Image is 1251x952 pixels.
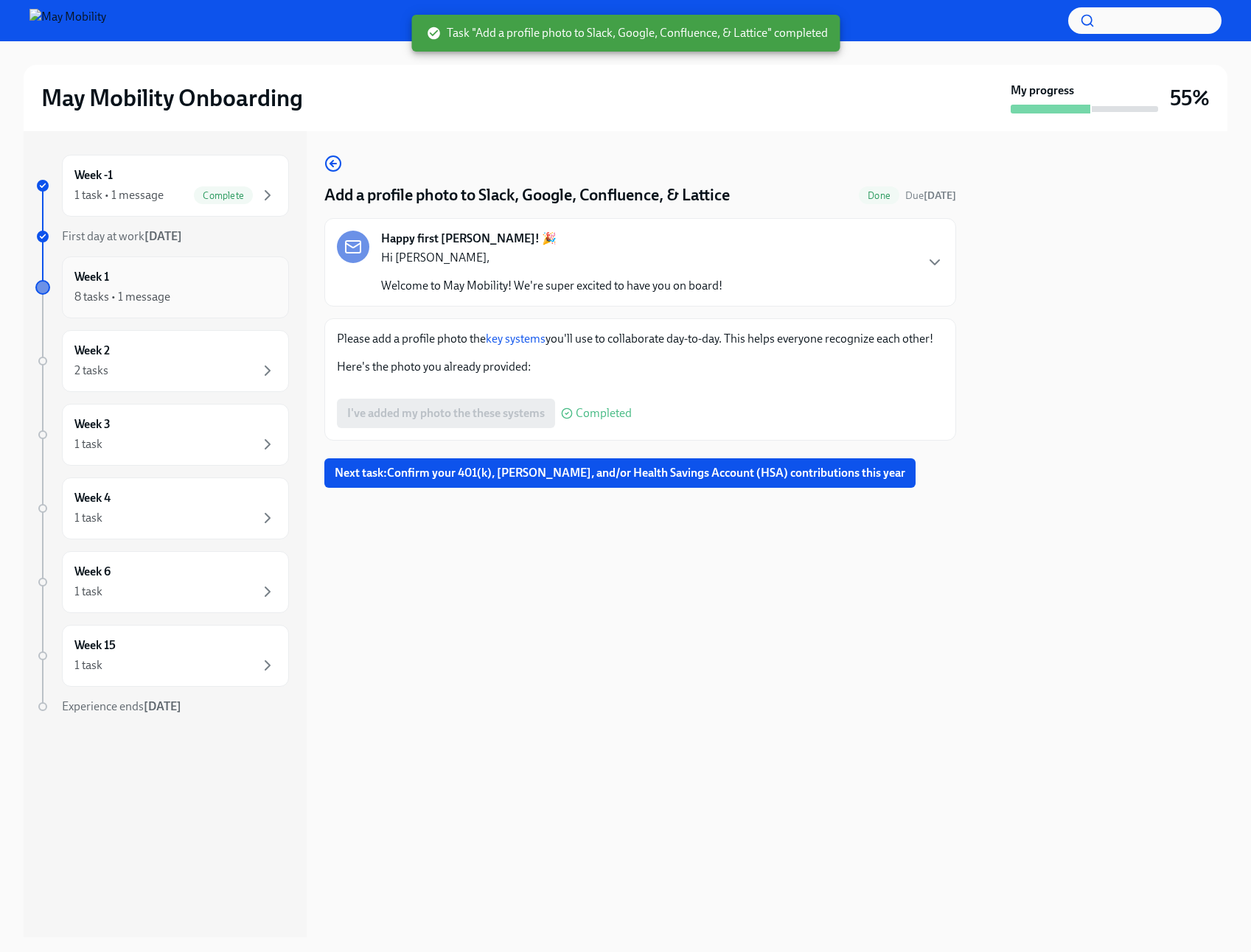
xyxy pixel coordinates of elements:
a: Week 22 tasks [35,330,289,392]
strong: [DATE] [144,229,182,243]
strong: [DATE] [144,699,181,713]
h6: Week 3 [74,416,111,433]
a: Week -11 task • 1 messageComplete [35,155,289,217]
span: Done [859,190,899,201]
span: Complete [194,190,253,201]
h3: 55% [1170,85,1210,111]
h4: Add a profile photo to Slack, Google, Confluence, & Lattice [324,184,730,206]
h6: Week 4 [74,490,111,506]
span: Task "Add a profile photo to Slack, Google, Confluence, & Lattice" completed [426,25,828,41]
h6: Week 2 [74,343,110,359]
h6: Week 15 [74,637,116,654]
span: Next task : Confirm your 401(k), [PERSON_NAME], and/or Health Savings Account (HSA) contributions... [335,466,905,480]
p: Hi [PERSON_NAME], [381,250,722,266]
strong: My progress [1011,83,1074,99]
a: First day at work[DATE] [35,228,289,245]
div: 1 task [74,436,102,452]
a: Week 31 task [35,404,289,466]
h6: Week 6 [74,564,111,580]
div: 1 task [74,584,102,600]
strong: [DATE] [924,189,956,202]
h6: Week -1 [74,167,113,183]
p: Here's the photo you already provided: [337,359,944,375]
span: August 15th, 2025 09:00 [905,189,956,203]
a: Week 151 task [35,625,289,687]
h6: Week 1 [74,269,109,285]
a: Week 18 tasks • 1 message [35,256,289,318]
div: 1 task [74,657,102,673]
div: 8 tasks • 1 message [74,289,170,305]
button: Next task:Confirm your 401(k), [PERSON_NAME], and/or Health Savings Account (HSA) contributions t... [324,458,916,488]
a: Week 61 task [35,551,289,613]
span: Due [905,189,956,202]
div: 1 task [74,510,102,526]
div: 2 tasks [74,363,108,379]
span: Completed [576,407,632,419]
h2: May Mobility Onboarding [41,83,303,113]
div: 1 task • 1 message [74,187,164,203]
a: Week 41 task [35,477,289,539]
span: First day at work [62,229,182,243]
p: Please add a profile photo the you'll use to collaborate day-to-day. This helps everyone recogniz... [337,331,944,347]
a: key systems [486,332,546,346]
span: Experience ends [62,699,181,713]
img: May Mobility [29,9,106,32]
p: Welcome to May Mobility! We're super excited to have you on board! [381,278,722,294]
strong: Happy first [PERSON_NAME]! 🎉 [381,231,557,247]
